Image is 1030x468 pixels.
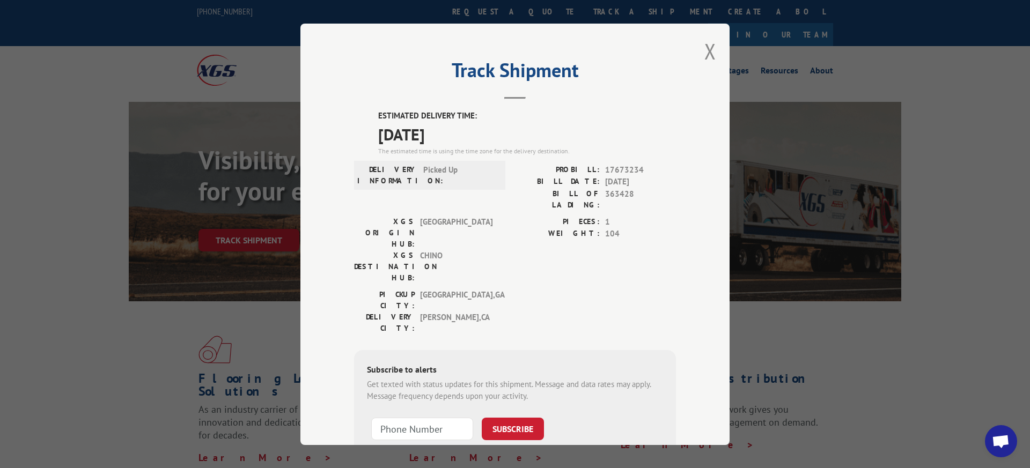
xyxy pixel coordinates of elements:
label: XGS DESTINATION HUB: [354,249,415,283]
span: Picked Up [423,164,496,186]
span: CHINO [420,249,492,283]
label: DELIVERY INFORMATION: [357,164,418,186]
span: [PERSON_NAME] , CA [420,311,492,333]
button: SUBSCRIBE [482,417,544,440]
span: 1 [605,216,676,228]
span: [GEOGRAPHIC_DATA] , GA [420,288,492,311]
span: [GEOGRAPHIC_DATA] [420,216,492,249]
label: DELIVERY CITY: [354,311,415,333]
span: 104 [605,228,676,240]
h2: Track Shipment [354,63,676,83]
div: The estimated time is using the time zone for the delivery destination. [378,146,676,155]
label: WEIGHT: [515,228,600,240]
label: PIECES: [515,216,600,228]
div: Open chat [985,425,1017,457]
label: PICKUP CITY: [354,288,415,311]
span: [DATE] [605,176,676,188]
label: BILL OF LADING: [515,188,600,210]
span: 363428 [605,188,676,210]
button: Close modal [704,37,716,65]
label: ESTIMATED DELIVERY TIME: [378,110,676,122]
label: BILL DATE: [515,176,600,188]
span: [DATE] [378,122,676,146]
label: PROBILL: [515,164,600,176]
div: Get texted with status updates for this shipment. Message and data rates may apply. Message frequ... [367,378,663,402]
label: XGS ORIGIN HUB: [354,216,415,249]
div: Subscribe to alerts [367,362,663,378]
span: 17673234 [605,164,676,176]
input: Phone Number [371,417,473,440]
